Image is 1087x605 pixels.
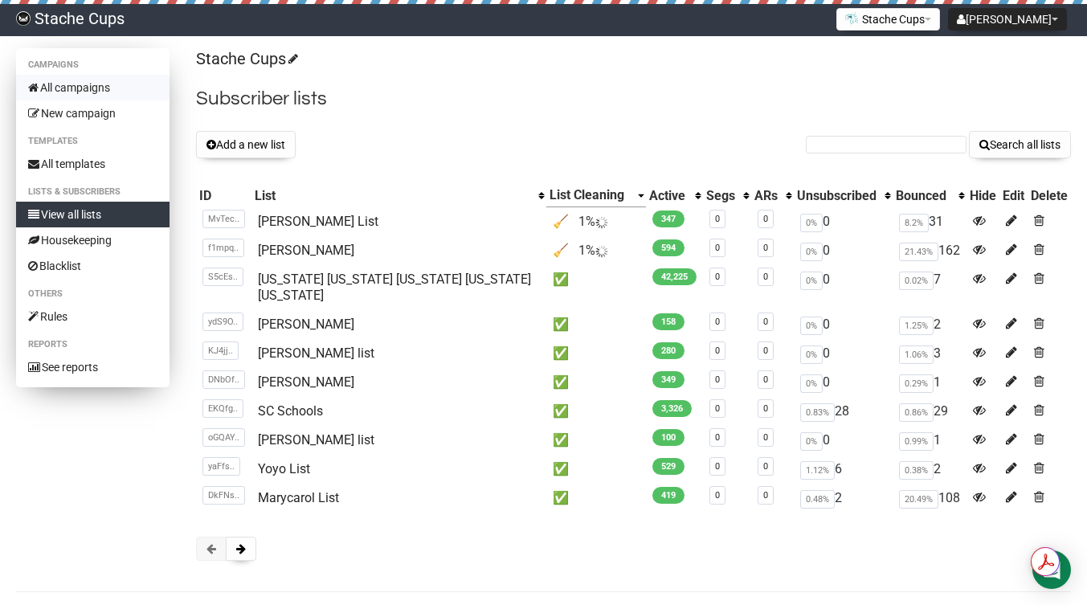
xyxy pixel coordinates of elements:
[546,368,646,397] td: ✅
[258,243,354,258] a: [PERSON_NAME]
[893,207,966,237] td: 31
[800,432,823,451] span: 0%
[800,317,823,335] span: 0%
[893,339,966,368] td: 3
[258,272,531,303] a: [US_STATE] [US_STATE] [US_STATE] [US_STATE] [US_STATE]
[794,265,893,310] td: 0
[715,461,720,472] a: 0
[652,211,684,227] span: 347
[16,335,170,354] li: Reports
[652,268,697,285] span: 42,225
[794,455,893,484] td: 6
[1028,184,1071,207] th: Delete: No sort applied, sorting is disabled
[999,184,1028,207] th: Edit: No sort applied, sorting is disabled
[794,484,893,513] td: 2
[546,236,646,265] td: 🧹 1%
[800,243,823,261] span: 0%
[196,184,251,207] th: ID: No sort applied, sorting is disabled
[546,184,646,207] th: List Cleaning: Descending sort applied, activate to remove the sort
[763,345,768,356] a: 0
[258,461,310,476] a: Yoyo List
[715,214,720,224] a: 0
[715,403,720,414] a: 0
[652,239,684,256] span: 594
[16,132,170,151] li: Templates
[16,253,170,279] a: Blacklist
[16,354,170,380] a: See reports
[16,151,170,177] a: All templates
[845,12,858,25] img: 1.png
[763,403,768,414] a: 0
[800,403,835,422] span: 0.83%
[800,272,823,290] span: 0%
[899,345,934,364] span: 1.06%
[763,317,768,327] a: 0
[706,188,735,204] div: Segs
[202,399,243,418] span: EKQfg..
[970,188,996,204] div: Hide
[763,461,768,472] a: 0
[899,403,934,422] span: 0.86%
[715,345,720,356] a: 0
[202,457,240,476] span: yaFfs..
[546,207,646,237] td: 🧹 1%
[652,371,684,388] span: 349
[763,214,768,224] a: 0
[715,490,720,501] a: 0
[896,188,950,204] div: Bounced
[800,214,823,232] span: 0%
[794,236,893,265] td: 0
[763,490,768,501] a: 0
[797,188,877,204] div: Unsubscribed
[649,188,687,204] div: Active
[652,400,692,417] span: 3,326
[546,455,646,484] td: ✅
[794,207,893,237] td: 0
[199,188,248,204] div: ID
[546,339,646,368] td: ✅
[899,214,929,232] span: 8.2%
[899,272,934,290] span: 0.02%
[258,403,323,419] a: SC Schools
[948,8,1067,31] button: [PERSON_NAME]
[196,84,1071,113] h2: Subscriber lists
[595,216,608,229] img: loader.gif
[836,8,940,31] button: Stache Cups
[715,374,720,385] a: 0
[258,490,339,505] a: Marycarol List
[1031,188,1068,204] div: Delete
[893,236,966,265] td: 162
[258,432,374,448] a: [PERSON_NAME] list
[893,426,966,455] td: 1
[255,188,530,204] div: List
[899,461,934,480] span: 0.38%
[16,75,170,100] a: All campaigns
[794,339,893,368] td: 0
[893,184,966,207] th: Bounced: No sort applied, activate to apply an ascending sort
[763,374,768,385] a: 0
[715,432,720,443] a: 0
[652,487,684,504] span: 419
[800,461,835,480] span: 1.12%
[794,184,893,207] th: Unsubscribed: No sort applied, activate to apply an ascending sort
[202,239,244,257] span: f1mpq..
[893,310,966,339] td: 2
[800,490,835,509] span: 0.48%
[258,345,374,361] a: [PERSON_NAME] list
[794,426,893,455] td: 0
[899,243,938,261] span: 21.43%
[16,304,170,329] a: Rules
[893,397,966,426] td: 29
[202,268,243,286] span: S5cEs..
[715,243,720,253] a: 0
[202,313,243,331] span: ydS9O..
[251,184,546,207] th: List: No sort applied, activate to apply an ascending sort
[899,490,938,509] span: 20.49%
[652,458,684,475] span: 529
[16,100,170,126] a: New campaign
[202,486,245,505] span: DkFNs..
[763,432,768,443] a: 0
[546,397,646,426] td: ✅
[652,429,684,446] span: 100
[763,272,768,282] a: 0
